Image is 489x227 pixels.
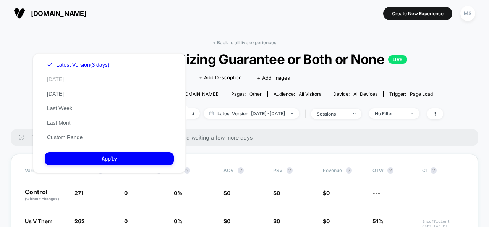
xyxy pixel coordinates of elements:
[45,119,76,126] button: Last Month
[388,55,407,64] p: LIVE
[273,167,283,173] span: PSV
[422,167,464,174] span: CI
[422,191,464,202] span: ---
[223,218,230,224] span: $
[387,167,393,174] button: ?
[346,167,352,174] button: ?
[238,167,244,174] button: ?
[25,196,59,201] span: (without changes)
[273,190,280,196] span: $
[317,111,347,117] div: sessions
[303,108,311,119] span: |
[375,111,405,116] div: No Filter
[25,167,67,174] span: Variation
[45,134,85,141] button: Custom Range
[327,91,383,97] span: Device:
[277,190,280,196] span: 0
[273,218,280,224] span: $
[45,61,112,68] button: Latest Version(3 days)
[209,111,214,115] img: calendar
[326,218,330,224] span: 0
[460,6,475,21] div: MS
[431,167,437,174] button: ?
[411,113,414,114] img: end
[410,91,433,97] span: Page Load
[223,190,230,196] span: $
[257,75,290,81] span: + Add Images
[372,218,384,224] span: 51%
[66,51,423,67] span: Us VS Them or Sizing Guarantee or Both or None
[174,218,183,224] span: 0 %
[326,190,330,196] span: 0
[231,91,262,97] div: Pages:
[458,6,478,21] button: MS
[11,7,89,19] button: [DOMAIN_NAME]
[45,90,66,97] button: [DATE]
[45,76,66,83] button: [DATE]
[124,190,128,196] span: 0
[223,167,234,173] span: AOV
[372,190,381,196] span: ---
[213,40,276,45] a: < Back to all live experiences
[74,218,85,224] span: 262
[31,10,86,18] span: [DOMAIN_NAME]
[372,167,415,174] span: OTW
[227,190,230,196] span: 0
[45,105,74,112] button: Last Week
[74,190,83,196] span: 271
[353,91,377,97] span: all devices
[124,218,128,224] span: 0
[227,218,230,224] span: 0
[45,152,174,165] button: Apply
[249,91,262,97] span: other
[199,74,242,82] span: + Add Description
[32,134,463,141] span: There are still no statistically significant results. We recommend waiting a few more days
[25,189,67,202] p: Control
[389,91,433,97] div: Trigger:
[353,113,356,114] img: end
[287,167,293,174] button: ?
[14,8,25,19] img: Visually logo
[383,7,452,20] button: Create New Experience
[174,190,183,196] span: 0 %
[323,167,342,173] span: Revenue
[323,190,330,196] span: $
[274,91,321,97] div: Audience:
[323,218,330,224] span: $
[204,108,299,119] span: Latest Version: [DATE] - [DATE]
[277,218,280,224] span: 0
[291,113,293,114] img: end
[299,91,321,97] span: All Visitors
[25,218,53,224] span: Us V Them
